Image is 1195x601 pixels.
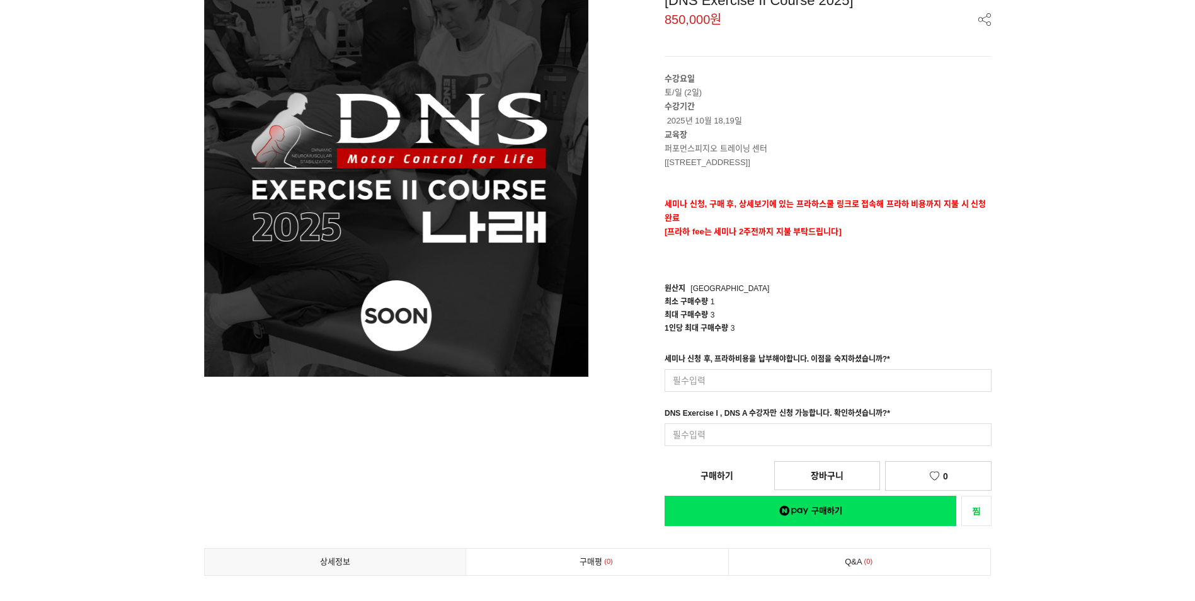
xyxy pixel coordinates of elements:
[862,555,875,568] span: 0
[665,311,708,319] span: 최대 구매수량
[943,471,948,481] span: 0
[665,199,986,222] strong: 세미나 신청, 구매 후, 상세보기에 있는 프라하스쿨 링크로 접속해 프라하 비용까지 지불 시 신청완료
[665,227,842,236] span: [프라하 fee는 세미나 2주전까지 지불 부탁드립니다]
[665,101,695,111] strong: 수강기간
[602,555,615,568] span: 0
[690,284,769,293] span: [GEOGRAPHIC_DATA]
[665,156,992,169] p: [[STREET_ADDRESS]]
[885,461,991,491] a: 0
[665,407,890,423] div: DNS Exercise I , DNS A 수강자만 신청 가능합니다. 확인하셧습니까?
[665,130,687,139] strong: 교육장
[731,324,735,333] span: 3
[466,549,728,575] a: 구매평0
[665,100,992,127] p: 2025년 10월 18,19일
[665,142,992,156] p: 퍼포먼스피지오 트레이닝 센터
[665,423,992,446] input: 필수입력
[961,496,992,526] a: 새창
[665,284,685,293] span: 원산지
[665,369,992,392] input: 필수입력
[665,324,728,333] span: 1인당 최대 구매수량
[774,461,880,490] a: 장바구니
[665,72,992,100] p: 토/일 (2일)
[711,311,715,319] span: 3
[665,74,695,83] strong: 수강요일
[205,549,466,575] a: 상세정보
[665,462,769,489] a: 구매하기
[711,297,715,306] span: 1
[665,13,721,26] span: 850,000원
[665,353,890,369] div: 세미나 신청 후, 프라하비용을 납부해야합니다. 이점을 숙지하셨습니까?
[665,496,956,526] a: 새창
[729,549,991,575] a: Q&A0
[665,297,708,306] span: 최소 구매수량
